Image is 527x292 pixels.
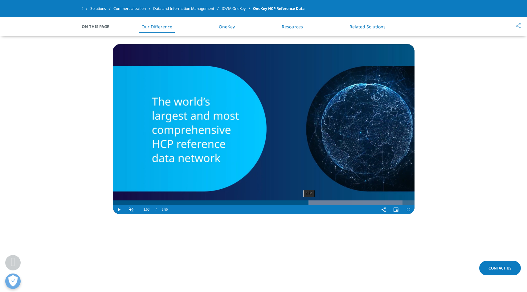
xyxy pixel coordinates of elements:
span: OneKey HCP Reference Data [253,3,304,14]
a: Data and Information Management [153,3,222,14]
video-js: Video Player [113,44,415,214]
button: Unmute [125,205,137,214]
a: Solutions [90,3,113,14]
button: Share [378,205,390,214]
a: IQVIA OneKey [222,3,253,14]
a: Contact Us [479,261,521,275]
a: Related Solutions [349,24,386,30]
button: Open Preferences [5,273,21,289]
button: Fullscreen [402,205,415,214]
a: Resources [282,24,303,30]
span: 2:55 [162,205,168,214]
span: On This Page [82,23,116,30]
button: Play [113,205,125,214]
a: Commercialization [113,3,153,14]
span: / [156,208,157,211]
span: Contact Us [488,265,512,271]
span: 1:53 [144,205,149,214]
div: Progress Bar [113,200,415,205]
a: Our Difference [141,24,172,30]
button: Picture-in-Picture [390,205,402,214]
a: OneKey [219,24,235,30]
